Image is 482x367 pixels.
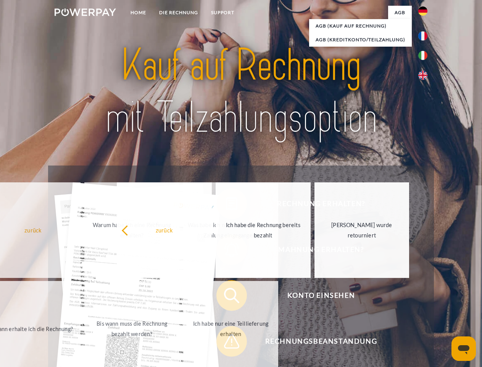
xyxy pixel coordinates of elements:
[216,326,415,357] button: Rechnungsbeanstandung
[73,37,409,146] img: title-powerpay_de.svg
[89,220,175,240] div: Warum habe ich eine Rechnung erhalten?
[418,6,427,16] img: de
[220,220,306,240] div: Ich habe die Rechnung bereits bezahlt
[188,318,274,339] div: Ich habe nur eine Teillieferung erhalten
[89,318,175,339] div: Bis wann muss die Rechnung bezahlt werden?
[418,71,427,80] img: en
[124,6,153,19] a: Home
[55,8,116,16] img: logo-powerpay-white.svg
[418,51,427,60] img: it
[153,6,205,19] a: DIE RECHNUNG
[121,225,207,235] div: zurück
[216,280,415,311] button: Konto einsehen
[451,336,476,361] iframe: Schaltfläche zum Öffnen des Messaging-Fensters
[388,6,412,19] a: agb
[227,280,414,311] span: Konto einsehen
[319,220,405,240] div: [PERSON_NAME] wurde retourniert
[309,33,412,47] a: AGB (Kreditkonto/Teilzahlung)
[418,31,427,41] img: fr
[309,19,412,33] a: AGB (Kauf auf Rechnung)
[227,326,414,357] span: Rechnungsbeanstandung
[205,6,241,19] a: SUPPORT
